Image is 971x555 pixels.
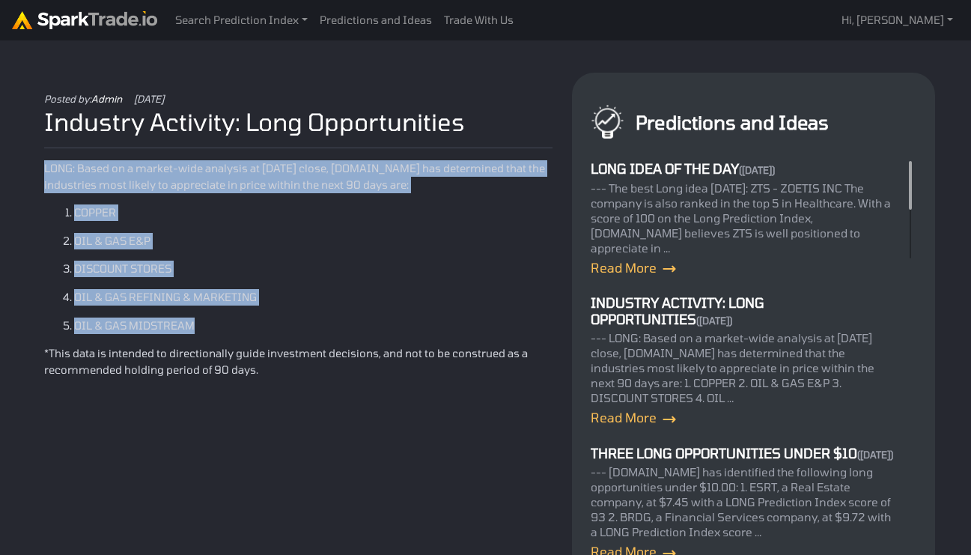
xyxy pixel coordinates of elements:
p: OIL & GAS E&P [74,233,553,249]
text: ([DATE]) [857,449,893,461]
a: Read More [591,410,676,425]
a: Three Long Opportunities Under $10([DATE]) [591,446,893,462]
p: *This data is intended to directionally guide investment decisions, and not to be construed as a ... [44,345,553,377]
a: Read More [591,260,676,275]
h2: Predictions and Ideas [636,111,829,133]
h4: Long Idea of the Day [591,161,893,178]
p: OIL & GAS REFINING & MARKETING [74,289,553,306]
text: ([DATE]) [739,164,775,176]
img: sparktrade.png [12,11,157,29]
a: Trade With Us [438,6,520,34]
a: Hi, [PERSON_NAME] [835,6,959,34]
a: Search Prediction Index [169,6,314,34]
p: DISCOUNT STORES [74,261,553,277]
a: Industry Activity: Long Opportunities([DATE]) [591,295,893,327]
text: Admin [91,93,122,105]
text: Posted by: [DATE] [44,93,164,105]
p: --- LONG: Based on a market-wide analysis at [DATE] close, [DOMAIN_NAME] has determined that the ... [591,330,893,405]
a: Long Idea of the Day([DATE]) [591,161,893,178]
p: OIL & GAS MIDSTREAM [74,318,553,334]
h4: Three Long Opportunities Under $10 [591,446,893,462]
a: Predictions and Ideas [314,6,438,34]
p: LONG: Based on a market-wide analysis at [DATE] close, [DOMAIN_NAME] has determined that the indu... [44,160,553,192]
p: --- The best Long idea [DATE]: ZTS - ZOETIS INC The company is also ranked in the top 5 in Health... [591,181,893,255]
h2: Industry Activity: Long Opportunities [44,107,553,136]
p: COPPER [74,204,553,221]
text: ([DATE]) [696,315,732,327]
h4: Industry Activity: Long Opportunities [591,295,893,327]
p: --- [DOMAIN_NAME] has identified the following long opportunities under $10.00: 1. ESRT, a Real E... [591,464,893,539]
